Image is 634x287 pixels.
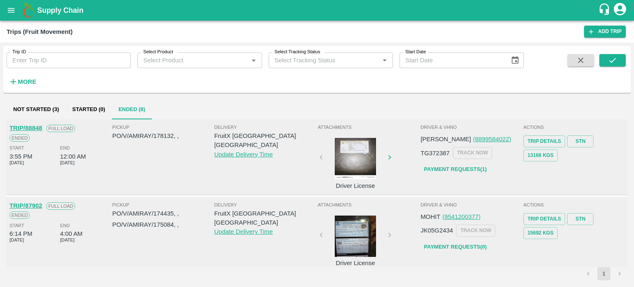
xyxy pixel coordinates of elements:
[9,134,30,142] span: Ended
[507,52,523,68] button: Choose date
[567,213,594,225] a: STN
[60,236,75,244] span: [DATE]
[9,229,32,238] div: 6:14 PM
[9,152,32,161] div: 3:55 PM
[9,144,24,152] span: Start
[37,6,83,14] b: Supply Chain
[12,49,26,55] label: Trip ID
[523,201,625,209] span: Actions
[400,52,504,68] input: Start Date
[140,55,246,66] input: Select Product
[21,2,37,19] img: logo
[421,162,490,177] a: Payment Requests(1)
[112,201,214,209] span: Pickup
[9,222,24,229] span: Start
[9,159,24,166] span: [DATE]
[567,135,594,147] a: STN
[2,1,21,20] button: open drawer
[324,259,386,268] p: Driver License
[7,75,38,89] button: More
[523,135,565,147] a: Trip Details
[214,151,273,158] a: Update Delivery Time
[613,2,627,19] div: account of current user
[598,3,613,18] div: customer-support
[18,78,36,85] strong: More
[421,201,522,209] span: Driver & VHNo
[9,211,30,219] span: Ended
[421,149,449,158] p: TG372387
[112,209,214,218] p: PO/V/AMIRAY/174435, ,
[46,202,75,210] span: Full Load
[46,125,75,132] span: Full Load
[421,226,453,235] p: JK05G2434
[37,5,598,16] a: Supply Chain
[274,49,320,55] label: Select Tracking Status
[584,26,626,38] a: Add Trip
[214,123,316,131] span: Delivery
[9,236,24,244] span: [DATE]
[580,267,627,280] nav: pagination navigation
[523,123,625,131] span: Actions
[523,227,558,239] button: 15692 Kgs
[60,229,83,238] div: 4:00 AM
[324,181,386,190] p: Driver License
[523,149,558,161] button: 13168 Kgs
[379,55,390,66] button: Open
[421,123,522,131] span: Driver & VHNo
[248,55,259,66] button: Open
[442,213,480,220] a: (9541200377)
[214,209,316,228] p: FruitX [GEOGRAPHIC_DATA] [GEOGRAPHIC_DATA]
[421,240,490,254] a: Payment Requests(0)
[318,123,419,131] span: Attachments
[523,213,565,225] a: Trip Details
[473,136,511,142] a: (8899584022)
[60,159,75,166] span: [DATE]
[421,136,471,142] span: [PERSON_NAME]
[9,125,42,131] a: TRIP/88848
[271,55,366,66] input: Select Tracking Status
[66,100,112,119] button: Started (0)
[214,201,316,209] span: Delivery
[60,152,86,161] div: 12:00 AM
[112,123,214,131] span: Pickup
[597,267,610,280] button: page 1
[318,201,419,209] span: Attachments
[9,202,42,209] a: TRIP/87902
[7,26,73,37] div: Trips (Fruit Movement)
[143,49,173,55] label: Select Product
[7,52,131,68] input: Enter Trip ID
[112,131,214,140] p: PO/V/AMIRAY/178132, ,
[7,100,66,119] button: Not Started (3)
[60,144,70,152] span: End
[112,220,214,229] p: PO/V/AMIRAY/175084, ,
[214,228,273,235] a: Update Delivery Time
[421,213,440,220] span: MOHIT
[405,49,426,55] label: Start Date
[214,131,316,150] p: FruitX [GEOGRAPHIC_DATA] [GEOGRAPHIC_DATA]
[112,100,152,119] button: Ended (8)
[60,222,70,229] span: End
